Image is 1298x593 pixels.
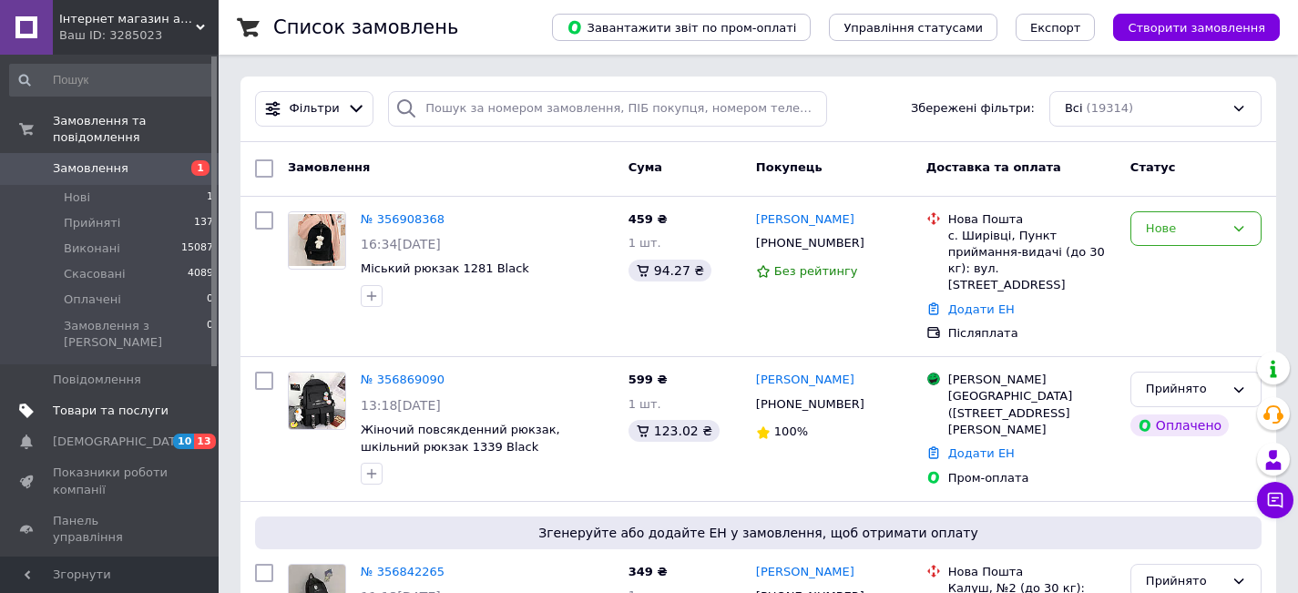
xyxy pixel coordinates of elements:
span: 15087 [181,240,213,257]
button: Завантажити звіт по пром-оплаті [552,14,811,41]
span: Збережені фільтри: [911,100,1035,118]
div: Нова Пошта [948,211,1116,228]
span: Виконані [64,240,120,257]
span: Товари та послуги [53,403,169,419]
span: Покупець [756,160,823,174]
button: Управління статусами [829,14,997,41]
span: Замовлення з [PERSON_NAME] [64,318,207,351]
span: 0 [207,291,213,308]
span: Доставка та оплата [926,160,1061,174]
span: Замовлення та повідомлення [53,113,219,146]
span: Замовлення [53,160,128,177]
div: Оплачено [1130,414,1229,436]
a: Додати ЕН [948,446,1015,460]
a: Фото товару [288,372,346,430]
span: [DEMOGRAPHIC_DATA] [53,434,188,450]
span: (19314) [1087,101,1134,115]
div: [PHONE_NUMBER] [752,231,868,255]
img: Фото товару [289,214,345,265]
span: Всі [1065,100,1083,118]
span: 1 [191,160,210,176]
a: Жіночий повсякденний рюкзак, шкільний рюкзак 1339 Black [361,423,560,454]
div: Нова Пошта [948,564,1116,580]
img: Фото товару [289,373,345,429]
span: 1 [207,189,213,206]
span: Завантажити звіт по пром-оплаті [567,19,796,36]
a: Фото товару [288,211,346,270]
span: 137 [194,215,213,231]
div: Нове [1146,220,1224,239]
button: Створити замовлення [1113,14,1280,41]
div: Прийнято [1146,572,1224,591]
div: [PERSON_NAME] [948,372,1116,388]
span: Cума [629,160,662,174]
span: 13 [194,434,215,449]
span: Без рейтингу [774,264,858,278]
span: Створити замовлення [1128,21,1265,35]
a: Міський рюкзак 1281 Black [361,261,529,275]
div: с. Ширівці, Пункт приймання-видачі (до 30 кг): вул. [STREET_ADDRESS] [948,228,1116,294]
div: 123.02 ₴ [629,420,720,442]
div: [PHONE_NUMBER] [752,393,868,416]
span: 10 [173,434,194,449]
span: Експорт [1030,21,1081,35]
span: Нові [64,189,90,206]
button: Експорт [1016,14,1096,41]
div: Прийнято [1146,380,1224,399]
input: Пошук за номером замовлення, ПІБ покупця, номером телефону, Email, номером накладної [388,91,827,127]
span: 349 ₴ [629,565,668,578]
span: 13:18[DATE] [361,398,441,413]
span: 16:34[DATE] [361,237,441,251]
a: [PERSON_NAME] [756,564,854,581]
span: 4089 [188,266,213,282]
span: Замовлення [288,160,370,174]
div: Післяплата [948,325,1116,342]
span: 0 [207,318,213,351]
span: 599 ₴ [629,373,668,386]
a: [PERSON_NAME] [756,211,854,229]
div: Ваш ID: 3285023 [59,27,219,44]
div: 94.27 ₴ [629,260,711,281]
span: Скасовані [64,266,126,282]
a: [PERSON_NAME] [756,372,854,389]
h1: Список замовлень [273,16,458,38]
span: 100% [774,424,808,438]
span: Статус [1130,160,1176,174]
span: Інтернет магазин аксесуарів Liked.com.ua [59,11,196,27]
div: [GEOGRAPHIC_DATA] ([STREET_ADDRESS][PERSON_NAME] [948,388,1116,438]
input: Пошук [9,64,215,97]
a: Створити замовлення [1095,20,1280,34]
a: № 356908368 [361,212,445,226]
span: Панель управління [53,513,169,546]
span: Згенеруйте або додайте ЕН у замовлення, щоб отримати оплату [262,524,1254,542]
div: Пром-оплата [948,470,1116,486]
a: Додати ЕН [948,302,1015,316]
span: 1 шт. [629,236,661,250]
span: Управління статусами [843,21,983,35]
span: Прийняті [64,215,120,231]
span: 1 шт. [629,397,661,411]
a: № 356842265 [361,565,445,578]
span: 459 ₴ [629,212,668,226]
span: Показники роботи компанії [53,465,169,497]
span: Оплачені [64,291,121,308]
span: Повідомлення [53,372,141,388]
span: Фільтри [290,100,340,118]
button: Чат з покупцем [1257,482,1293,518]
a: № 356869090 [361,373,445,386]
